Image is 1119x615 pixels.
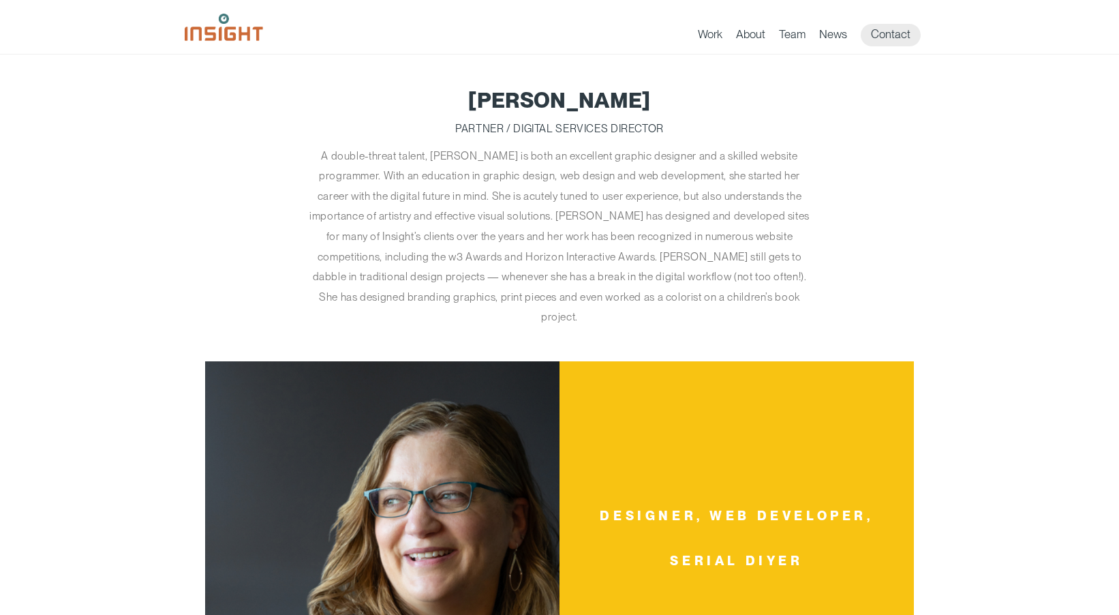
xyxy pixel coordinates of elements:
[205,89,914,112] h1: [PERSON_NAME]
[205,119,914,139] p: Partner / Digital Services Director
[819,27,847,46] a: News
[304,146,815,327] p: A double-threat talent, [PERSON_NAME] is both an excellent graphic designer and a skilled website...
[779,27,806,46] a: Team
[185,14,263,41] img: Insight Marketing Design
[861,24,921,46] a: Contact
[698,24,934,46] nav: primary navigation menu
[594,494,880,583] span: Designer, Web Developer, Serial DIYer
[698,27,722,46] a: Work
[736,27,765,46] a: About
